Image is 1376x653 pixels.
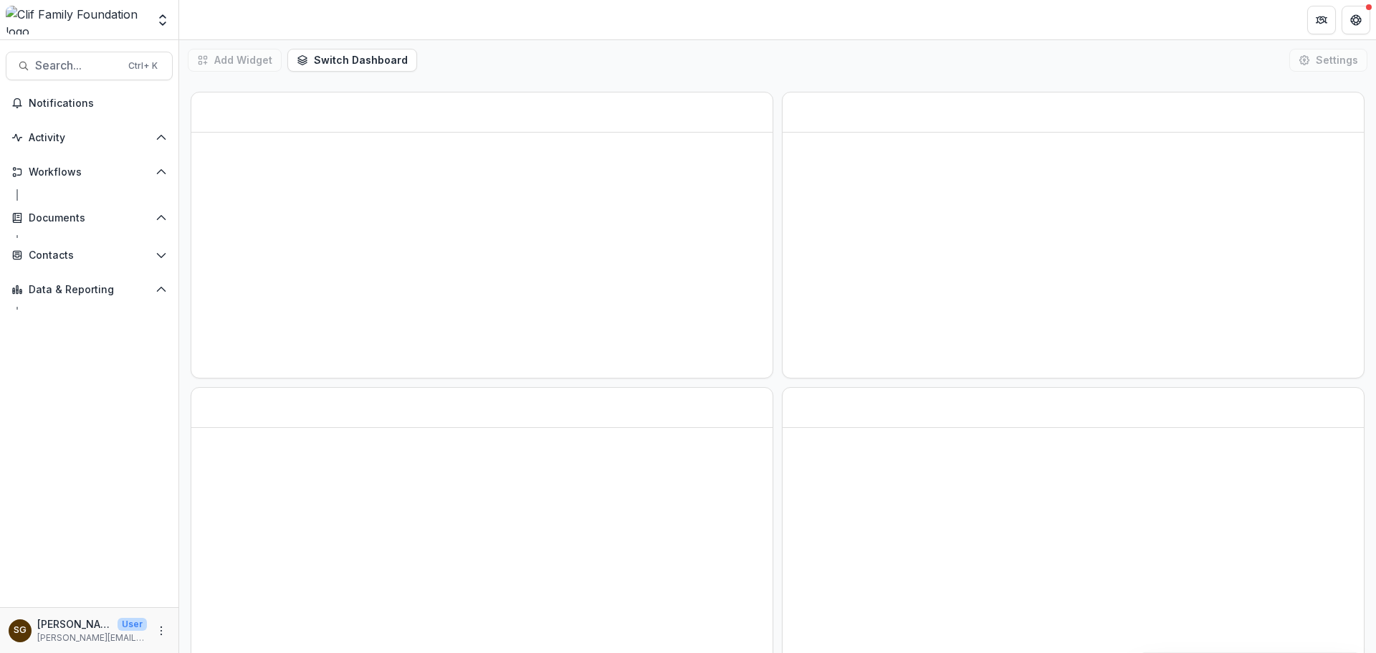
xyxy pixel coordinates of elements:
nav: breadcrumb [185,9,246,30]
span: Contacts [29,249,150,262]
button: Partners [1307,6,1336,34]
span: Activity [29,132,150,144]
span: Data & Reporting [29,284,150,296]
span: Documents [29,212,150,224]
button: Open entity switcher [153,6,173,34]
button: Notifications [6,92,173,115]
span: Workflows [29,166,150,178]
span: Search... [35,59,120,72]
button: Open Activity [6,126,173,149]
button: Get Help [1342,6,1370,34]
button: More [153,622,170,639]
button: Open Contacts [6,244,173,267]
div: Sarah Grady [14,626,27,635]
p: [PERSON_NAME] [37,616,112,631]
img: Clif Family Foundation logo [6,6,147,34]
p: User [118,618,147,631]
button: Switch Dashboard [287,49,417,72]
button: Open Data & Reporting [6,278,173,301]
button: Add Widget [188,49,282,72]
button: Search... [6,52,173,80]
button: Settings [1289,49,1367,72]
span: Notifications [29,97,167,110]
div: Ctrl + K [125,58,161,74]
p: [PERSON_NAME][EMAIL_ADDRESS][DOMAIN_NAME] [37,631,147,644]
button: Open Workflows [6,161,173,183]
button: Open Documents [6,206,173,229]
